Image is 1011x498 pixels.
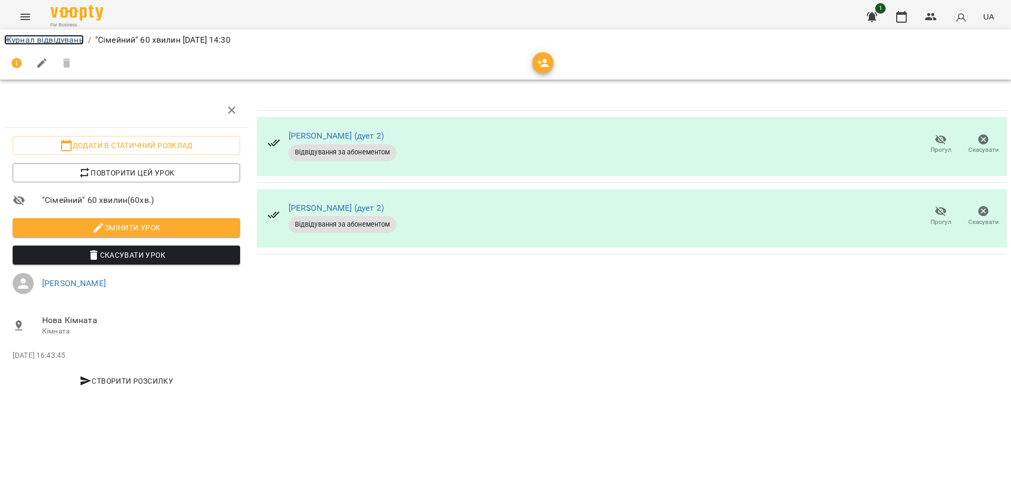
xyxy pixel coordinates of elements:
button: Змінити урок [13,218,240,237]
span: "Сімейний" 60 хвилин ( 60 хв. ) [42,194,240,207]
nav: breadcrumb [4,34,1007,46]
p: [DATE] 16:43:45 [13,350,240,361]
button: UA [979,7,998,26]
a: Журнал відвідувань [4,35,84,45]
a: [PERSON_NAME] (дует 2) [289,203,384,213]
span: UA [983,11,994,22]
span: Повторити цей урок [21,167,232,179]
img: avatar_s.png [954,9,968,24]
span: Відвідування за абонементом [289,148,397,157]
a: [PERSON_NAME] (дует 2) [289,131,384,141]
button: Додати в статичний розклад [13,136,240,155]
span: Скасувати [968,145,999,154]
button: Скасувати [962,130,1005,159]
span: Скасувати [968,218,999,227]
button: Прогул [919,201,962,231]
button: Menu [13,4,38,30]
span: Змінити урок [21,221,232,234]
li: / [88,34,91,46]
span: Відвідування за абонементом [289,220,397,229]
span: Скасувати Урок [21,249,232,261]
a: [PERSON_NAME] [42,278,106,288]
button: Скасувати Урок [13,246,240,265]
button: Прогул [919,130,962,159]
button: Повторити цей урок [13,163,240,182]
span: Створити розсилку [17,375,236,387]
span: 1 [875,3,886,14]
img: Voopty Logo [51,5,103,21]
button: Скасувати [962,201,1005,231]
span: Прогул [930,145,951,154]
span: Додати в статичний розклад [21,139,232,152]
span: For Business [51,22,103,28]
p: Кімната [42,326,240,337]
p: "Сімейний" 60 хвилин [DATE] 14:30 [95,34,231,46]
button: Створити розсилку [13,372,240,390]
span: Прогул [930,218,951,227]
span: Нова Кімната [42,314,240,327]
